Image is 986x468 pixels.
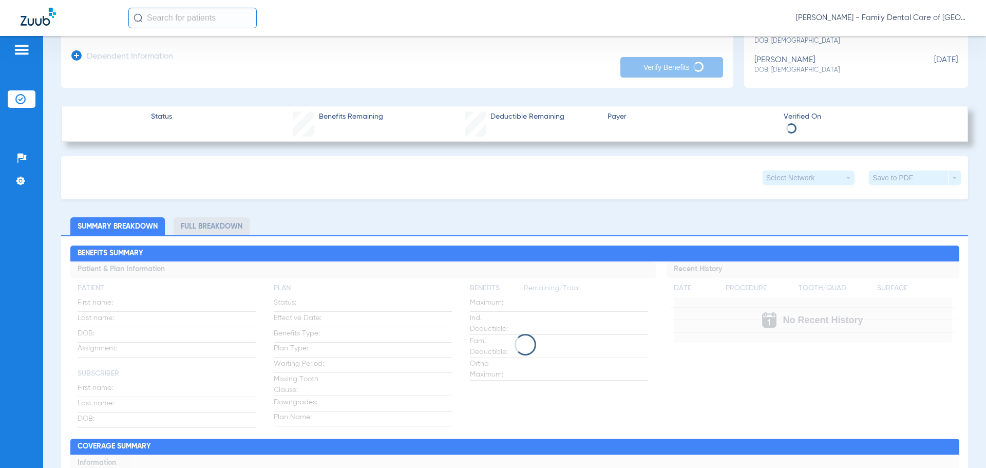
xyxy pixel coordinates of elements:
h3: Dependent Information [87,52,173,62]
h2: Coverage Summary [70,439,959,455]
li: Summary Breakdown [70,217,165,235]
span: Deductible Remaining [490,111,564,122]
img: hamburger-icon [13,44,30,56]
img: Search Icon [134,13,143,23]
button: Verify Benefits [620,57,723,78]
span: [DATE] [906,55,958,74]
input: Search for patients [128,8,257,28]
span: DOB: [DEMOGRAPHIC_DATA] [754,66,906,75]
li: Full Breakdown [174,217,250,235]
h2: Benefits Summary [70,246,959,262]
span: Payer [608,111,775,122]
span: [PERSON_NAME] - Family Dental Care of [GEOGRAPHIC_DATA] [796,13,965,23]
span: DOB: [DEMOGRAPHIC_DATA] [754,36,906,46]
span: Benefits Remaining [319,111,383,122]
img: Zuub Logo [21,8,56,26]
span: Status [151,111,172,122]
div: [PERSON_NAME] [754,55,906,74]
span: Verified On [784,111,951,122]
